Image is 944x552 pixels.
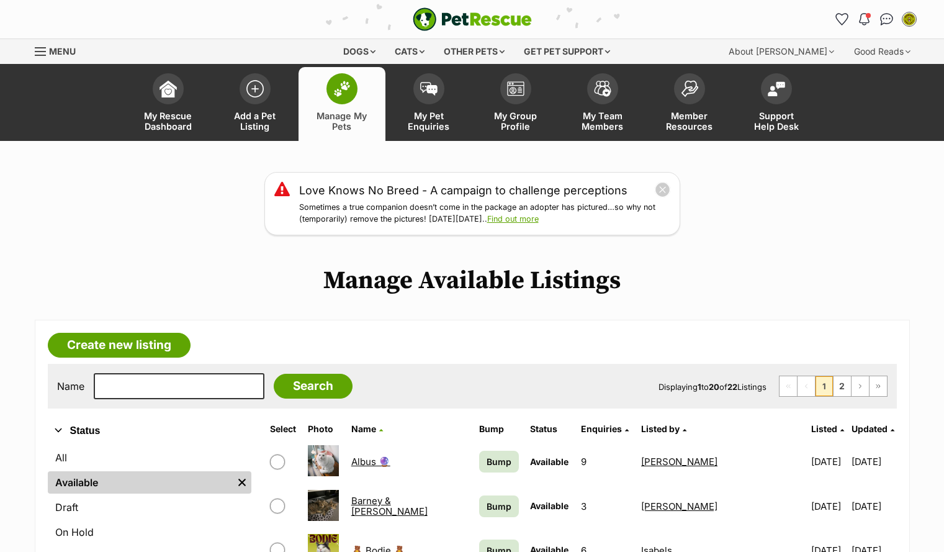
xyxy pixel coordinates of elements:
a: Manage My Pets [299,67,385,141]
span: translation missing: en.admin.listings.index.attributes.enquiries [581,423,622,434]
a: Love Knows No Breed - A campaign to challenge perceptions [299,182,627,199]
img: logo-e224e6f780fb5917bec1dbf3a21bbac754714ae5b6737aabdf751b685950b380.svg [413,7,532,31]
span: Available [530,456,569,467]
td: 3 [576,485,635,528]
span: My Rescue Dashboard [140,111,196,132]
span: Previous page [798,376,815,396]
a: Support Help Desk [733,67,820,141]
a: Listed [811,423,844,434]
td: [DATE] [852,440,896,483]
td: [DATE] [806,485,850,528]
button: close [655,182,670,197]
th: Status [525,419,575,439]
input: Search [274,374,353,399]
div: Get pet support [515,39,619,64]
a: PetRescue [413,7,532,31]
img: notifications-46538b983faf8c2785f20acdc204bb7945ddae34d4c08c2a6579f10ce5e182be.svg [859,13,869,25]
button: My account [899,9,919,29]
a: Available [48,471,233,494]
a: Albus 🔮 [351,456,390,468]
a: Conversations [877,9,897,29]
a: My Pet Enquiries [385,67,472,141]
a: Barney & [PERSON_NAME] [351,495,428,517]
label: Name [57,381,84,392]
img: pet-enquiries-icon-7e3ad2cf08bfb03b45e93fb7055b45f3efa6380592205ae92323e6603595dc1f.svg [420,82,438,96]
span: My Group Profile [488,111,544,132]
a: On Hold [48,521,251,543]
a: All [48,446,251,469]
a: Add a Pet Listing [212,67,299,141]
a: Listed by [641,423,686,434]
a: Page 2 [834,376,851,396]
a: Bump [479,495,519,517]
strong: 22 [727,382,737,392]
img: group-profile-icon-3fa3cf56718a62981997c0bc7e787c4b2cf8bcc04b72c1350f741eb67cf2f40e.svg [507,81,524,96]
span: Listed by [641,423,680,434]
span: Menu [49,46,76,57]
span: Page 1 [816,376,833,396]
th: Photo [303,419,345,439]
img: manage-my-pets-icon-02211641906a0b7f246fdf0571729dbe1e7629f14944591b6c1af311fb30b64b.svg [333,81,351,97]
span: Manage My Pets [314,111,370,132]
a: Create new listing [48,333,191,358]
img: add-pet-listing-icon-0afa8454b4691262ce3f59096e99ab1cd57d4a30225e0717b998d2c9b9846f56.svg [246,80,264,97]
span: Available [530,500,569,511]
a: Find out more [487,214,539,224]
button: Status [48,423,251,439]
a: Draft [48,496,251,518]
span: First page [780,376,797,396]
img: member-resources-icon-8e73f808a243e03378d46382f2149f9095a855e16c252ad45f914b54edf8863c.svg [681,80,698,97]
a: [PERSON_NAME] [641,456,717,468]
th: Bump [474,419,524,439]
button: Notifications [855,9,874,29]
a: [PERSON_NAME] [641,500,717,512]
td: [DATE] [852,485,896,528]
a: Next page [852,376,869,396]
img: chat-41dd97257d64d25036548639549fe6c8038ab92f7586957e7f3b1b290dea8141.svg [880,13,893,25]
a: Favourites [832,9,852,29]
td: 9 [576,440,635,483]
a: Remove filter [233,471,251,494]
strong: 20 [709,382,719,392]
div: Dogs [335,39,384,64]
a: My Team Members [559,67,646,141]
a: Updated [852,423,894,434]
div: Good Reads [845,39,919,64]
span: My Pet Enquiries [401,111,457,132]
span: Bump [487,500,511,513]
span: My Team Members [575,111,631,132]
div: Cats [386,39,433,64]
th: Select [265,419,302,439]
span: Name [351,423,376,434]
p: Sometimes a true companion doesn’t come in the package an adopter has pictured…so why not (tempor... [299,202,670,225]
span: Listed [811,423,837,434]
img: team-members-icon-5396bd8760b3fe7c0b43da4ab00e1e3bb1a5d9ba89233759b79545d2d3fc5d0d.svg [594,81,611,97]
span: Bump [487,455,511,468]
div: Other pets [435,39,513,64]
a: Member Resources [646,67,733,141]
strong: 1 [698,382,701,392]
img: help-desk-icon-fdf02630f3aa405de69fd3d07c3f3aa587a6932b1a1747fa1d2bba05be0121f9.svg [768,81,785,96]
a: My Group Profile [472,67,559,141]
td: [DATE] [806,440,850,483]
span: Displaying to of Listings [659,382,766,392]
ul: Account quick links [832,9,919,29]
span: Add a Pet Listing [227,111,283,132]
a: Enquiries [581,423,629,434]
span: Member Resources [662,111,717,132]
img: Anita Hu profile pic [903,13,915,25]
nav: Pagination [779,376,888,397]
span: Updated [852,423,888,434]
a: Name [351,423,383,434]
img: dashboard-icon-eb2f2d2d3e046f16d808141f083e7271f6b2e854fb5c12c21221c1fb7104beca.svg [160,80,177,97]
span: Support Help Desk [748,111,804,132]
div: About [PERSON_NAME] [720,39,843,64]
a: Bump [479,451,519,473]
a: Last page [870,376,887,396]
a: Menu [35,39,84,61]
a: My Rescue Dashboard [125,67,212,141]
